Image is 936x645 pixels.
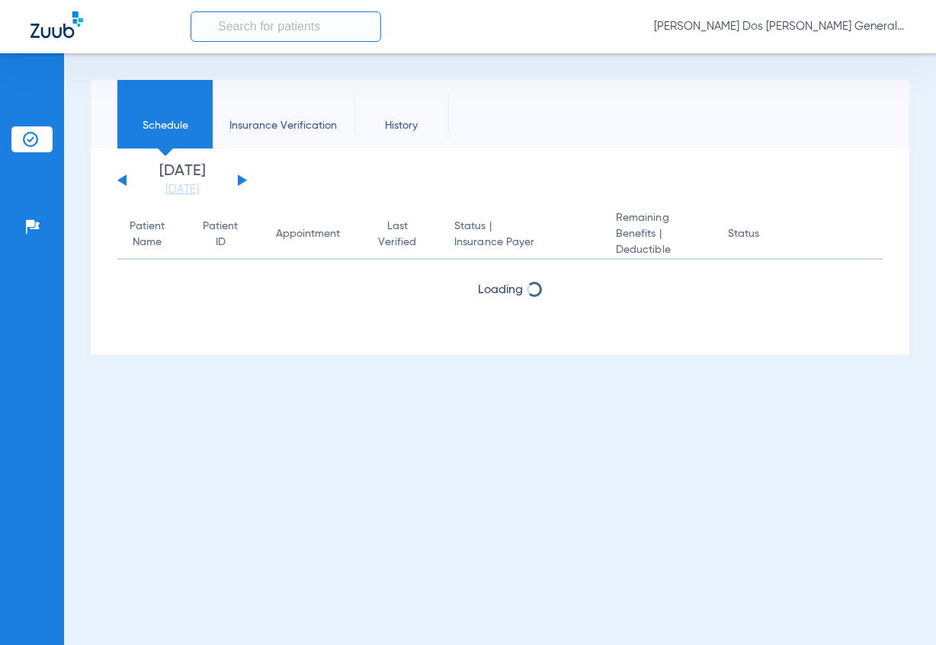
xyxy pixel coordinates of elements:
[716,210,819,260] th: Status
[616,242,704,258] span: Deductible
[276,226,340,242] div: Appointment
[130,219,165,251] div: Patient Name
[130,219,178,251] div: Patient Name
[393,95,411,113] img: History
[378,219,430,251] div: Last Verified
[365,118,438,133] span: History
[203,219,252,251] div: Patient ID
[136,182,228,197] a: [DATE]
[654,19,906,34] span: [PERSON_NAME] Dos [PERSON_NAME] General | Abra Health
[276,226,354,242] div: Appointment
[224,118,342,133] span: Insurance Verification
[604,210,716,260] th: Remaining Benefits |
[478,284,523,296] span: Loading
[442,210,604,260] th: Status |
[866,224,870,239] img: group-dot-blue.svg
[156,95,175,113] img: Schedule
[136,164,228,197] li: [DATE]
[838,224,853,239] img: filter.svg
[20,65,44,83] img: hamburger-icon
[129,118,201,133] span: Schedule
[203,219,238,251] div: Patient ID
[191,11,381,42] input: Search for patients
[198,20,212,34] img: Search Icon
[30,11,83,38] img: Zuub Logo
[274,95,293,113] img: Manual Insurance Verification
[378,219,416,251] div: Last Verified
[454,235,591,251] span: Insurance Payer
